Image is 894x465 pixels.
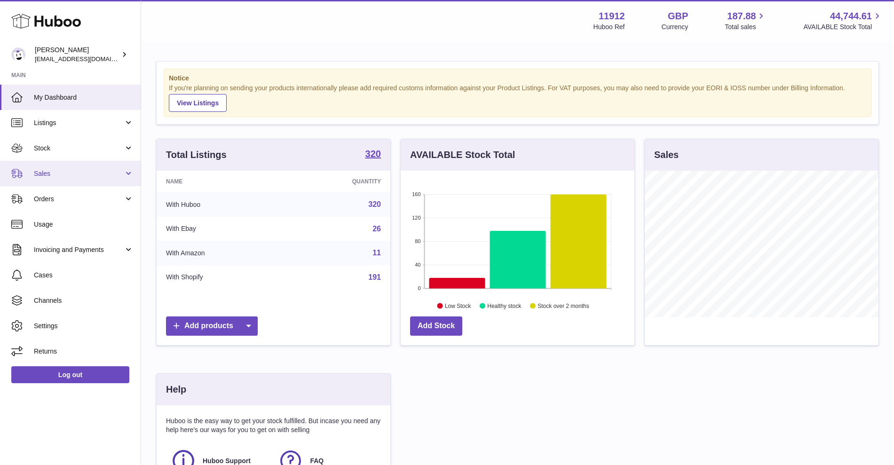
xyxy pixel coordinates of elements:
td: With Amazon [157,241,285,265]
text: 40 [415,262,420,268]
text: Stock over 2 months [538,302,589,309]
text: 80 [415,238,420,244]
a: Add products [166,316,258,336]
a: Add Stock [410,316,462,336]
text: Healthy stock [487,302,522,309]
span: Sales [34,169,124,178]
a: 320 [365,149,381,160]
td: With Ebay [157,217,285,241]
span: Usage [34,220,134,229]
a: 26 [372,225,381,233]
th: Quantity [285,171,390,192]
text: 0 [418,285,420,291]
text: Low Stock [445,302,471,309]
span: AVAILABLE Stock Total [803,23,883,32]
td: With Shopify [157,265,285,290]
th: Name [157,171,285,192]
span: [EMAIL_ADDRESS][DOMAIN_NAME] [35,55,138,63]
text: 120 [412,215,420,221]
span: Cases [34,271,134,280]
a: 187.88 Total sales [725,10,767,32]
h3: AVAILABLE Stock Total [410,149,515,161]
div: Huboo Ref [593,23,625,32]
strong: 320 [365,149,381,158]
a: 44,744.61 AVAILABLE Stock Total [803,10,883,32]
strong: Notice [169,74,866,83]
span: Settings [34,322,134,331]
a: 11 [372,249,381,257]
span: Stock [34,144,124,153]
h3: Help [166,383,186,396]
div: If you're planning on sending your products internationally please add required customs informati... [169,84,866,112]
h3: Sales [654,149,679,161]
strong: 11912 [599,10,625,23]
strong: GBP [668,10,688,23]
h3: Total Listings [166,149,227,161]
td: With Huboo [157,192,285,217]
a: Log out [11,366,129,383]
span: 187.88 [727,10,756,23]
span: Returns [34,347,134,356]
span: Channels [34,296,134,305]
div: [PERSON_NAME] [35,46,119,63]
span: Invoicing and Payments [34,245,124,254]
span: Listings [34,118,124,127]
p: Huboo is the easy way to get your stock fulfilled. But incase you need any help here's our ways f... [166,417,381,434]
div: Currency [662,23,688,32]
span: 44,744.61 [830,10,872,23]
a: View Listings [169,94,227,112]
span: Orders [34,195,124,204]
a: 191 [368,273,381,281]
text: 160 [412,191,420,197]
span: Total sales [725,23,767,32]
a: 320 [368,200,381,208]
span: My Dashboard [34,93,134,102]
img: info@carbonmyride.com [11,47,25,62]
